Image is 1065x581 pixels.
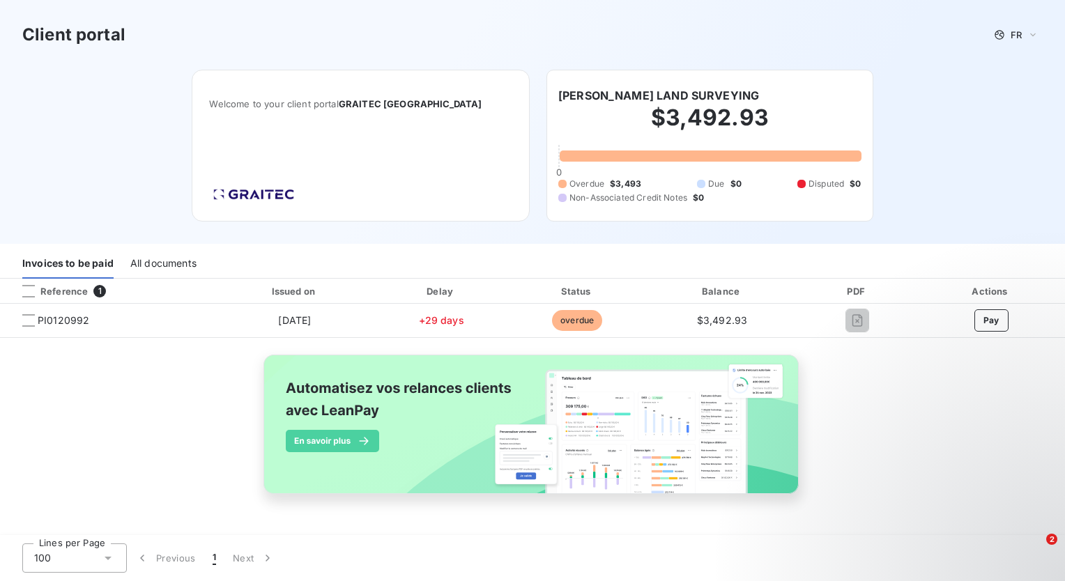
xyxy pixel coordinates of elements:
h3: Client portal [22,22,125,47]
span: 0 [556,166,562,178]
span: 1 [93,285,106,297]
div: Status [511,284,644,298]
span: overdue [552,310,602,331]
span: Due [708,178,724,190]
img: Company logo [209,185,298,204]
div: Actions [920,284,1062,298]
div: PDF [800,284,914,298]
span: +29 days [419,314,464,326]
span: [DATE] [278,314,311,326]
span: Non-Associated Credit Notes [569,192,687,204]
h2: $3,492.93 [558,104,861,146]
span: Welcome to your client portal [209,98,512,109]
span: PI0120992 [38,313,89,327]
span: 100 [34,551,51,565]
span: Overdue [569,178,604,190]
span: GRAITEC [GEOGRAPHIC_DATA] [339,98,482,109]
iframe: Intercom live chat [1018,534,1051,567]
span: 2 [1046,534,1057,545]
span: Disputed [809,178,844,190]
h6: [PERSON_NAME] LAND SURVEYING [558,87,759,104]
div: Reference [11,285,88,297]
span: $0 [693,192,704,204]
div: Invoices to be paid [22,249,114,279]
span: $3,492.93 [697,314,747,326]
span: FR [1011,29,1022,40]
span: $0 [730,178,742,190]
img: banner [251,346,814,518]
span: $0 [850,178,861,190]
span: $3,493 [610,178,641,190]
div: All documents [130,249,197,279]
button: Previous [127,543,204,573]
div: Issued on [217,284,372,298]
div: Balance [650,284,795,298]
span: 1 [213,551,216,565]
button: 1 [204,543,224,573]
div: Delay [378,284,505,298]
button: Next [224,543,283,573]
button: Pay [974,309,1009,332]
